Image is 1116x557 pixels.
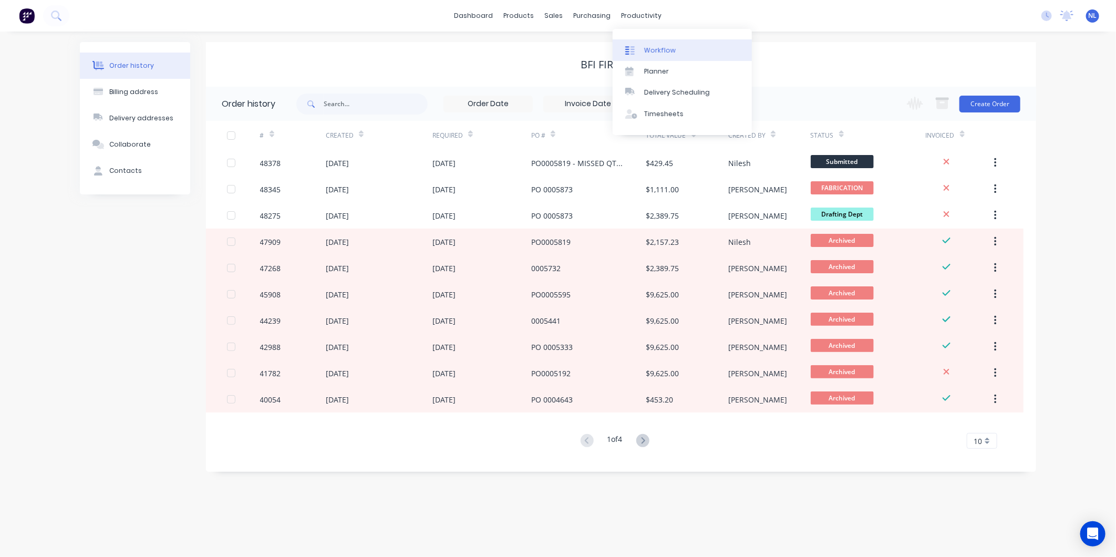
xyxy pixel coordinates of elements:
[326,263,349,274] div: [DATE]
[531,368,571,379] div: PO0005192
[222,98,275,110] div: Order history
[531,236,571,247] div: PO0005819
[260,210,281,221] div: 48275
[531,394,573,405] div: PO 0004643
[1089,11,1097,20] span: NL
[109,166,142,176] div: Contacts
[531,263,561,274] div: 0005732
[260,184,281,195] div: 48345
[613,61,752,82] a: Planner
[811,208,874,221] span: Drafting Dept
[80,158,190,184] button: Contacts
[531,289,571,300] div: PO0005595
[728,121,810,150] div: Created By
[260,315,281,326] div: 44239
[260,263,281,274] div: 47268
[432,158,456,169] div: [DATE]
[728,394,787,405] div: [PERSON_NAME]
[728,184,787,195] div: [PERSON_NAME]
[432,289,456,300] div: [DATE]
[974,436,982,447] span: 10
[499,8,540,24] div: products
[444,96,532,112] input: Order Date
[326,158,349,169] div: [DATE]
[811,260,874,273] span: Archived
[646,342,679,353] div: $9,625.00
[646,158,674,169] div: $429.45
[432,394,456,405] div: [DATE]
[19,8,35,24] img: Factory
[811,286,874,300] span: Archived
[811,313,874,326] span: Archived
[109,140,151,149] div: Collaborate
[432,184,456,195] div: [DATE]
[326,236,349,247] div: [DATE]
[959,96,1020,112] button: Create Order
[326,342,349,353] div: [DATE]
[728,289,787,300] div: [PERSON_NAME]
[540,8,569,24] div: sales
[728,158,751,169] div: Nilesh
[326,184,349,195] div: [DATE]
[326,210,349,221] div: [DATE]
[646,394,674,405] div: $453.20
[811,181,874,194] span: FABRICATION
[613,104,752,125] a: Timesheets
[531,184,573,195] div: PO 0005873
[811,234,874,247] span: Archived
[728,342,787,353] div: [PERSON_NAME]
[616,8,667,24] div: productivity
[432,342,456,353] div: [DATE]
[531,131,545,140] div: PO #
[326,289,349,300] div: [DATE]
[926,121,991,150] div: Invoiced
[326,368,349,379] div: [DATE]
[644,67,669,76] div: Planner
[260,394,281,405] div: 40054
[926,131,955,140] div: Invoiced
[728,315,787,326] div: [PERSON_NAME]
[80,53,190,79] button: Order history
[811,155,874,168] span: Submitted
[432,121,531,150] div: Required
[646,184,679,195] div: $1,111.00
[432,236,456,247] div: [DATE]
[531,121,646,150] div: PO #
[432,315,456,326] div: [DATE]
[644,46,676,55] div: Workflow
[646,210,679,221] div: $2,389.75
[80,105,190,131] button: Delivery addresses
[326,394,349,405] div: [DATE]
[728,263,787,274] div: [PERSON_NAME]
[646,368,679,379] div: $9,625.00
[613,82,752,103] a: Delivery Scheduling
[326,131,354,140] div: Created
[260,131,264,140] div: #
[811,391,874,405] span: Archived
[109,87,158,97] div: Billing address
[80,79,190,105] button: Billing address
[644,88,710,97] div: Delivery Scheduling
[80,131,190,158] button: Collaborate
[811,365,874,378] span: Archived
[531,342,573,353] div: PO 0005333
[260,368,281,379] div: 41782
[109,61,154,70] div: Order history
[260,236,281,247] div: 47909
[544,96,632,112] input: Invoice Date
[326,121,432,150] div: Created
[324,94,428,115] input: Search...
[581,58,662,71] div: BFI FIRE PTY LTD
[728,368,787,379] div: [PERSON_NAME]
[260,342,281,353] div: 42988
[811,131,834,140] div: Status
[646,263,679,274] div: $2,389.75
[646,315,679,326] div: $9,625.00
[432,210,456,221] div: [DATE]
[432,263,456,274] div: [DATE]
[646,289,679,300] div: $9,625.00
[728,236,751,247] div: Nilesh
[109,114,173,123] div: Delivery addresses
[432,368,456,379] div: [DATE]
[432,131,463,140] div: Required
